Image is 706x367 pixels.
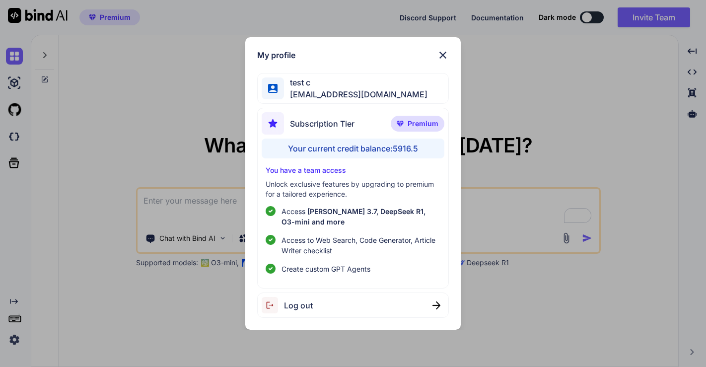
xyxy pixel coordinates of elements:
span: Create custom GPT Agents [282,264,370,274]
p: Access [282,206,441,227]
img: checklist [266,235,276,245]
span: Premium [408,119,438,129]
span: [EMAIL_ADDRESS][DOMAIN_NAME] [284,88,427,100]
img: premium [397,121,404,127]
h1: My profile [257,49,295,61]
div: Your current credit balance: 5916.5 [262,139,445,158]
img: checklist [266,206,276,216]
span: Log out [284,299,313,311]
img: subscription [262,112,284,135]
img: logout [262,297,284,313]
p: You have a team access [266,165,441,175]
span: Access to Web Search, Code Generator, Article Writer checklist [282,235,441,256]
img: checklist [266,264,276,274]
p: Unlock exclusive features by upgrading to premium for a tailored experience. [266,179,441,199]
img: profile [268,84,278,93]
img: close [437,49,449,61]
span: test c [284,76,427,88]
span: Subscription Tier [290,118,354,130]
img: close [432,301,440,309]
span: [PERSON_NAME] 3.7, DeepSeek R1, O3-mini and more [282,207,425,226]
